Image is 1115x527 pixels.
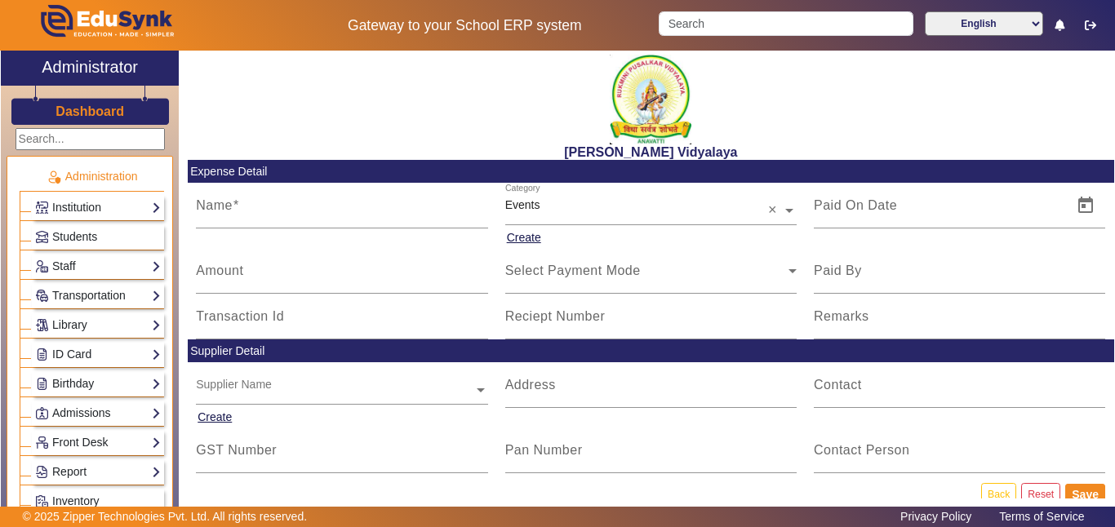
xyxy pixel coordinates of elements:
input: Paid On Date [814,196,1063,215]
mat-label: GST Number [196,443,277,457]
div: Supplier Name [196,376,272,393]
p: Administration [20,168,164,185]
mat-label: Pan Number [505,443,583,457]
mat-label: Reciept Number [505,309,606,323]
a: Privacy Policy [892,506,980,527]
mat-label: Address [505,378,556,392]
input: Search [659,11,913,36]
button: Save [1065,484,1105,505]
div: Category [505,182,540,195]
h3: Dashboard [56,104,124,119]
span: Inventory [52,494,100,507]
img: Inventory.png [36,495,48,507]
a: Students [35,228,161,246]
h2: [PERSON_NAME] Vidyalaya [188,144,1114,160]
h5: Gateway to your School ERP system [288,17,642,34]
mat-label: Transaction Id [196,309,284,323]
span: Events [505,198,540,211]
mat-label: Amount [196,263,243,277]
button: Open calendar [1066,186,1105,225]
button: Create [196,407,233,427]
img: 1f9ccde3-ca7c-4581-b515-4fcda2067381 [610,55,691,144]
mat-label: Contact Person [814,443,909,457]
p: © 2025 Zipper Technologies Pvt. Ltd. All rights reserved. [23,508,308,525]
img: Students.png [36,231,48,243]
mat-label: Name [196,198,233,212]
span: Students [52,230,97,243]
span: Select Payment Mode [505,263,641,277]
mat-label: Contact [814,378,862,392]
input: Search... [16,128,165,150]
mat-label: Paid By [814,263,862,277]
button: Reset [1021,483,1060,505]
img: Administration.png [47,170,61,184]
a: Back [981,483,1016,505]
h2: Administrator [42,57,138,77]
a: Dashboard [55,103,125,120]
mat-label: Remarks [814,309,869,323]
mat-card-header: Expense Detail [188,160,1114,183]
a: Administrator [1,51,179,86]
a: Inventory [35,492,161,511]
a: Terms of Service [991,506,1092,527]
span: Clear all [768,202,782,219]
mat-card-header: Supplier Detail [188,339,1114,362]
button: Create [505,228,543,248]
